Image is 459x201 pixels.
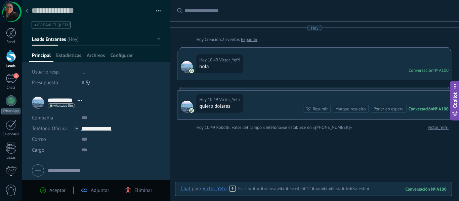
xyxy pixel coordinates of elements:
button: Teléfono Oficina [32,123,67,134]
span: S/ [86,80,90,86]
span: Victor_Yefri [219,96,240,103]
div: Presupuesto [32,77,76,88]
div: Cargo [32,145,76,155]
img: com.amocrm.amocrmwa.svg [189,68,194,73]
span: : [227,186,228,192]
span: Victor_Yefri [181,101,193,113]
span: Estadísticas [56,52,81,62]
a: Expandir [241,36,257,43]
div: Hoy 10:49 [199,96,219,103]
div: Hoy [311,25,319,31]
span: whatsapp lite [53,104,73,107]
div: Panel [1,40,21,44]
span: Robot [216,124,227,130]
div: Chats [1,86,21,90]
div: Conversación [409,106,433,112]
span: para [192,186,201,192]
div: Victor_Yefri [203,186,227,192]
div: Conversación [409,67,433,73]
div: Compañía [32,112,76,123]
img: com.amocrm.amocrmwa.svg [189,108,194,113]
div: 100 [405,186,447,192]
span: Victor_Yefri [219,57,240,63]
div: Usuario resp. [32,66,76,77]
div: Marque resuelto [335,106,366,112]
span: Copilot [452,92,458,108]
div: № A100 [433,106,449,112]
div: Hoy 10:49 [196,124,216,131]
span: Eliminar [134,187,152,194]
div: Poner en espera [373,106,403,112]
span: Presupuesto [32,80,58,86]
span: Victor_Yefri [181,61,193,73]
div: Hoy 10:49 [199,57,219,63]
div: № A100 [433,67,449,73]
div: hola [199,63,240,70]
div: Resumir [312,106,328,112]
div: Creación: [196,36,257,43]
button: Correo [32,134,46,145]
div: quiero dolares [199,103,240,110]
span: Aceptar [49,187,66,194]
span: 2 eventos [222,36,240,43]
span: El valor del campo «Teléfono» [227,124,283,131]
span: Teléfono Oficina [32,125,67,132]
span: Correo [32,136,46,143]
span: 1 [13,73,19,79]
div: WhatsApp [1,108,20,114]
span: Archivos [87,52,105,62]
span: Usuario resp. [32,69,60,75]
div: Leads [1,64,21,68]
div: Calendario [1,132,21,137]
span: se establece en «[PHONE_NUMBER]» [283,124,352,131]
a: Victor_Yefri [428,124,449,131]
span: Cargo [32,148,44,153]
span: Principal [32,52,51,62]
span: Adjuntar [91,187,109,194]
div: Listas [1,156,21,160]
span: #agregar etiquetas [34,23,70,28]
div: Hoy [196,36,205,43]
span: Configurar [110,52,132,62]
span: ... [81,69,85,75]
